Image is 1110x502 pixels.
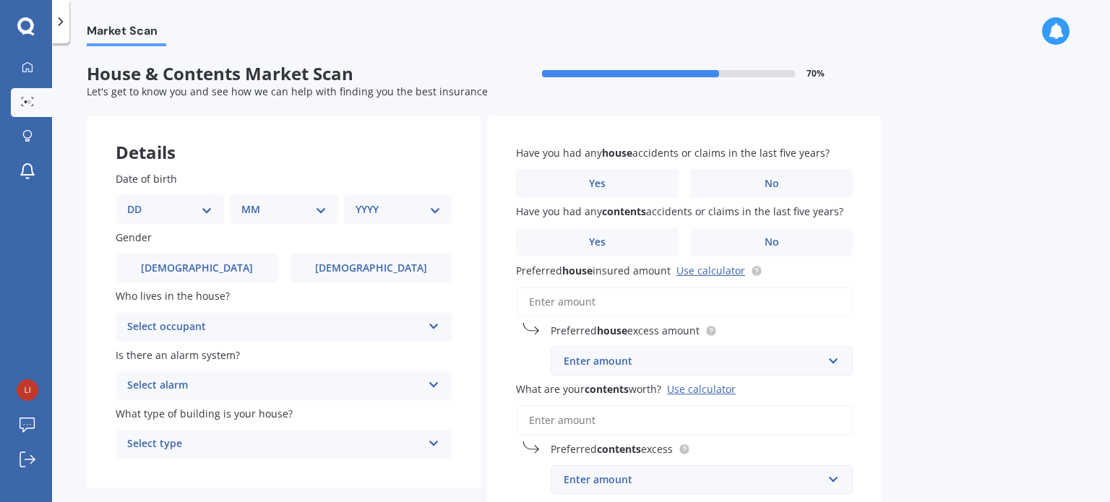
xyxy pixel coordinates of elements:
span: House & Contents Market Scan [87,64,484,85]
span: [DEMOGRAPHIC_DATA] [141,262,253,274]
div: Details [87,116,481,160]
b: contents [597,442,641,456]
span: 70 % [806,69,825,79]
span: Market Scan [87,24,166,43]
span: What are your worth? [516,382,661,396]
input: Enter amount [516,405,853,436]
span: Who lives in the house? [116,290,230,303]
span: Yes [589,178,606,190]
div: Select alarm [127,377,422,394]
span: Yes [589,236,606,248]
span: What type of building is your house? [116,407,293,420]
div: Use calculator [667,382,736,396]
img: a0f55dc638dfe877a452f2978220a936 [17,379,38,401]
div: Select occupant [127,319,422,336]
span: Preferred excess amount [551,324,700,337]
span: Preferred excess [551,442,673,456]
span: Date of birth [116,172,177,186]
b: contents [602,204,646,218]
b: house [602,146,632,160]
span: No [765,236,779,248]
span: [DEMOGRAPHIC_DATA] [315,262,427,274]
span: Is there an alarm system? [116,348,240,362]
span: Have you had any accidents or claims in the last five years? [516,204,843,218]
div: Enter amount [564,472,822,488]
b: house [562,264,593,277]
span: Have you had any accidents or claims in the last five years? [516,146,830,160]
span: No [765,178,779,190]
input: Enter amount [516,287,853,317]
span: Preferred insured amount [516,264,671,277]
a: Use calculator [676,264,745,277]
span: Let's get to know you and see how we can help with finding you the best insurance [87,85,488,98]
b: house [597,324,627,337]
div: Select type [127,436,422,453]
div: Enter amount [564,353,822,369]
b: contents [585,382,629,396]
span: Gender [116,230,152,244]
